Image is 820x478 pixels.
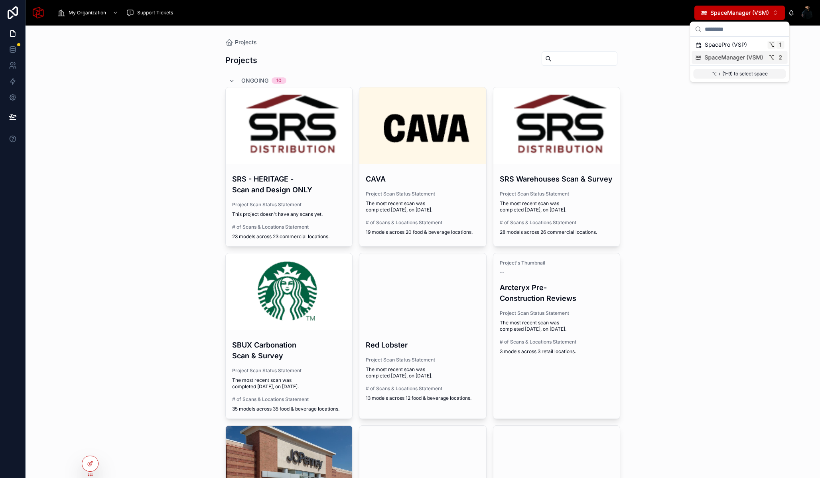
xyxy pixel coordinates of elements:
[500,174,614,184] h4: SRS Warehouses Scan & Survey
[225,38,257,46] a: Projects
[500,320,614,332] span: The most recent scan was completed [DATE], on [DATE].
[232,340,346,361] h4: SBUX Carbonation Scan & Survey
[710,9,769,17] span: SpaceManager (VSM)
[235,38,257,46] span: Projects
[777,41,784,48] span: 1
[769,41,775,48] span: ⌥
[493,87,621,247] a: SRS Warehouses Scan & SurveyProject Scan Status StatementThe most recent scan was completed [DATE...
[366,340,480,350] h4: Red Lobster
[500,310,614,316] span: Project Scan Status Statement
[276,77,282,84] div: 10
[500,348,614,355] span: 3 models across 3 retail locations.
[366,191,480,197] span: Project Scan Status Statement
[137,10,173,16] span: Support Tickets
[500,260,614,266] span: Project's Thumbnail
[500,339,614,345] span: # of Scans & Locations Statement
[232,406,346,412] span: 35 models across 35 food & beverage locations.
[366,357,480,363] span: Project Scan Status Statement
[694,6,785,20] button: Select Button
[769,54,775,61] span: ⌥
[493,87,620,164] div: Screenshot-2025-07-01-at-3.44.13-PM.png
[241,77,268,85] span: Ongoing
[55,6,122,20] a: My Organization
[232,396,346,403] span: # of Scans & Locations Statement
[366,229,480,235] span: 19 models across 20 food & beverage locations.
[690,37,789,65] div: Suggestions
[232,377,346,390] span: The most recent scan was completed [DATE], on [DATE].
[366,200,480,213] span: The most recent scan was completed [DATE], on [DATE].
[500,200,614,213] span: The most recent scan was completed [DATE], on [DATE].
[366,385,480,392] span: # of Scans & Locations Statement
[359,253,486,330] div: Red-Lobster-Logo.png
[51,4,694,22] div: scrollable content
[777,54,784,61] span: 2
[232,367,346,374] span: Project Scan Status Statement
[359,253,487,419] a: Red LobsterProject Scan Status StatementThe most recent scan was completed [DATE], on [DATE].# of...
[366,219,480,226] span: # of Scans & Locations Statement
[225,253,353,419] a: SBUX Carbonation Scan & SurveyProject Scan Status StatementThe most recent scan was completed [DA...
[232,233,346,240] span: 23 models across 23 commercial locations.
[232,211,346,217] span: This project doesn't have any scans yet.
[124,6,179,20] a: Support Tickets
[69,10,106,16] span: My Organization
[359,87,487,247] a: CAVAProject Scan Status StatementThe most recent scan was completed [DATE], on [DATE].# of Scans ...
[359,87,486,164] div: Screenshot-2025-07-04-at-9.56.25-AM.png
[226,87,353,164] div: July-1-2025-Screenshot-from-Projects.png
[500,282,614,304] h4: Arcteryx Pre-Construction Reviews
[500,191,614,197] span: Project Scan Status Statement
[705,41,747,49] span: SpacePro (VSP)
[366,174,480,184] h4: CAVA
[366,366,480,379] span: The most recent scan was completed [DATE], on [DATE].
[500,269,505,276] span: --
[225,87,353,247] a: SRS - HERITAGE - Scan and Design ONLYProject Scan Status StatementThis project doesn't have any s...
[232,201,346,208] span: Project Scan Status Statement
[493,253,621,419] a: Project's Thumbnail--Arcteryx Pre-Construction ReviewsProject Scan Status StatementThe most recen...
[232,174,346,195] h4: SRS - HERITAGE - Scan and Design ONLY
[232,224,346,230] span: # of Scans & Locations Statement
[226,253,353,330] div: Screenshot-2025-06-12-at-4.30.13-PM.png
[500,229,614,235] span: 28 models across 26 commercial locations.
[225,55,257,66] h1: Projects
[32,6,45,19] img: App logo
[694,69,786,79] p: ⌥ + (1-9) to select space
[705,53,763,61] span: SpaceManager (VSM)
[366,395,480,401] span: 13 models across 12 food & beverage locations.
[500,219,614,226] span: # of Scans & Locations Statement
